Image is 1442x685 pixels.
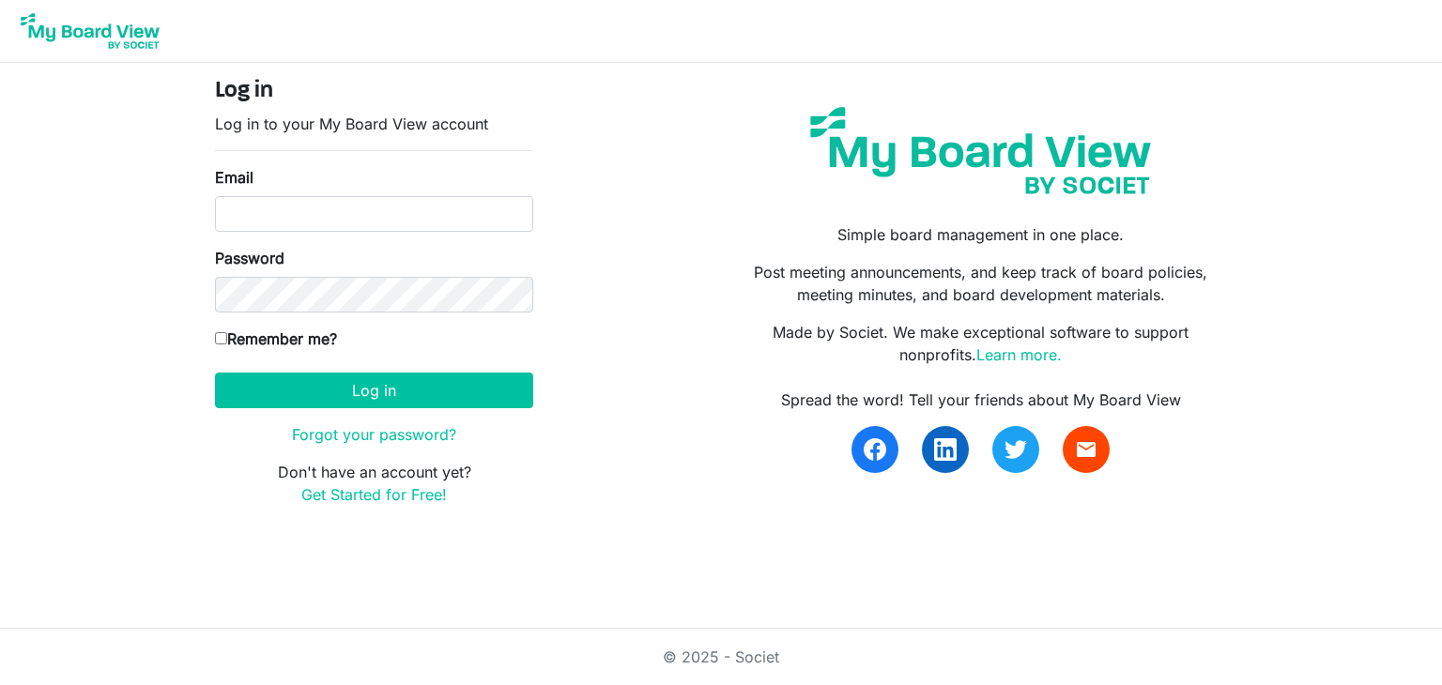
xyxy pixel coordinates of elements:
[215,247,284,269] label: Password
[735,261,1227,306] p: Post meeting announcements, and keep track of board policies, meeting minutes, and board developm...
[735,321,1227,366] p: Made by Societ. We make exceptional software to support nonprofits.
[215,461,533,506] p: Don't have an account yet?
[215,113,533,135] p: Log in to your My Board View account
[215,373,533,408] button: Log in
[301,485,447,504] a: Get Started for Free!
[663,647,779,666] a: © 2025 - Societ
[735,388,1227,411] div: Spread the word! Tell your friends about My Board View
[1075,438,1097,461] span: email
[215,332,227,344] input: Remember me?
[1005,438,1027,461] img: twitter.svg
[215,78,533,105] h4: Log in
[934,438,957,461] img: linkedin.svg
[796,93,1165,208] img: my-board-view-societ.svg
[15,8,165,54] img: My Board View Logo
[215,166,253,189] label: Email
[215,327,337,350] label: Remember me?
[292,425,456,444] a: Forgot your password?
[864,438,886,461] img: facebook.svg
[735,223,1227,246] p: Simple board management in one place.
[1063,426,1110,473] a: email
[976,345,1062,364] a: Learn more.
